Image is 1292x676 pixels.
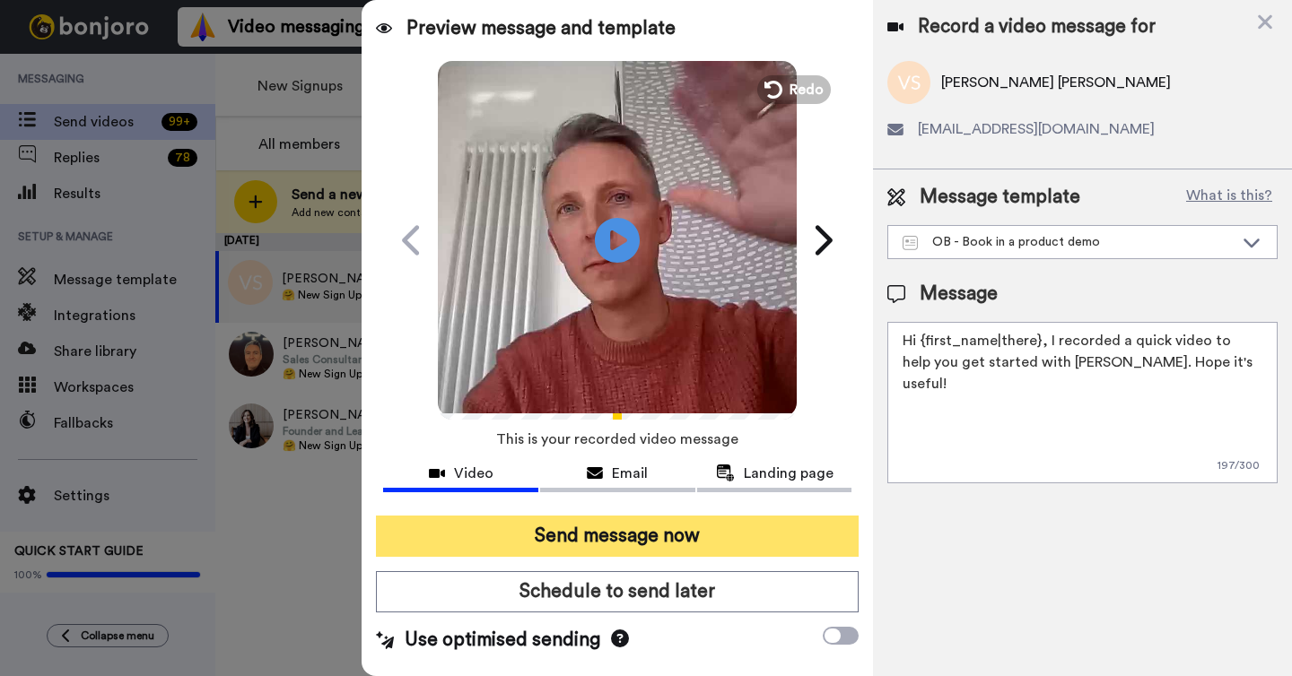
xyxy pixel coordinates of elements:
[903,233,1234,251] div: OB - Book in a product demo
[744,463,834,484] span: Landing page
[496,420,738,459] span: This is your recorded video message
[612,463,648,484] span: Email
[918,118,1155,140] span: [EMAIL_ADDRESS][DOMAIN_NAME]
[454,463,493,484] span: Video
[920,184,1080,211] span: Message template
[920,281,998,308] span: Message
[405,627,600,654] span: Use optimised sending
[376,571,859,612] button: Schedule to send later
[376,516,859,557] button: Send message now
[1181,184,1278,211] button: What is this?
[887,322,1278,483] textarea: Hi {first_name|there}, I recorded a quick video to help you get started with [PERSON_NAME]. Hope ...
[903,236,918,250] img: Message-temps.svg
